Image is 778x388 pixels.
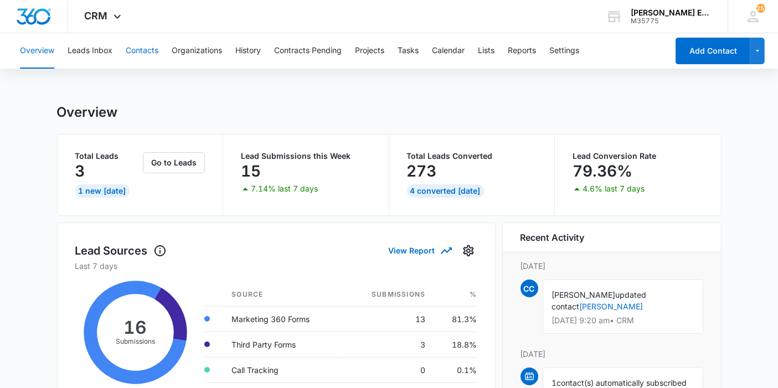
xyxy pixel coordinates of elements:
td: 18.8% [434,332,477,357]
p: 15 [241,162,261,180]
td: 13 [344,306,434,332]
p: 4.6% last 7 days [583,185,645,193]
th: Submissions [344,283,434,307]
button: Projects [355,33,384,69]
th: % [434,283,477,307]
button: Leads Inbox [68,33,112,69]
button: Calendar [432,33,465,69]
td: Third Party Forms [223,332,344,357]
p: 3 [75,162,85,180]
td: 81.3% [434,306,477,332]
p: Last 7 days [75,260,477,272]
button: Contracts Pending [274,33,342,69]
button: Settings [460,242,477,260]
p: [DATE] [521,348,703,360]
a: [PERSON_NAME] [580,302,643,311]
span: 255 [756,4,765,13]
td: 3 [344,332,434,357]
button: Contacts [126,33,158,69]
p: 7.14% last 7 days [251,185,318,193]
th: Source [223,283,344,307]
td: Marketing 360 Forms [223,306,344,332]
div: account id [631,17,712,25]
button: Organizations [172,33,222,69]
button: Go to Leads [143,152,205,173]
button: Overview [20,33,54,69]
button: History [235,33,261,69]
p: 79.36% [573,162,632,180]
p: [DATE] [521,260,703,272]
div: 1 New [DATE] [75,184,130,198]
span: CC [521,280,538,297]
span: [PERSON_NAME] [552,290,616,299]
a: Go to Leads [143,158,205,167]
button: Settings [549,33,579,69]
button: Lists [478,33,494,69]
p: 273 [407,162,437,180]
button: View Report [389,241,451,260]
p: Lead Submissions this Week [241,152,371,160]
button: Tasks [398,33,419,69]
td: Call Tracking [223,357,344,382]
span: CRM [85,10,108,22]
button: Add Contact [676,38,750,64]
td: 0 [344,357,434,382]
div: notifications count [756,4,765,13]
p: Total Leads [75,152,141,160]
p: Lead Conversion Rate [573,152,703,160]
button: Reports [508,33,536,69]
p: Total Leads Converted [407,152,537,160]
h1: Lead Sources [75,242,167,259]
h1: Overview [57,104,118,121]
span: 1 [552,378,557,387]
td: 0.1% [434,357,477,382]
p: [DATE] 9:20 am • CRM [552,317,694,324]
div: account name [631,8,712,17]
div: 4 Converted [DATE] [407,184,484,198]
h6: Recent Activity [521,231,585,244]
